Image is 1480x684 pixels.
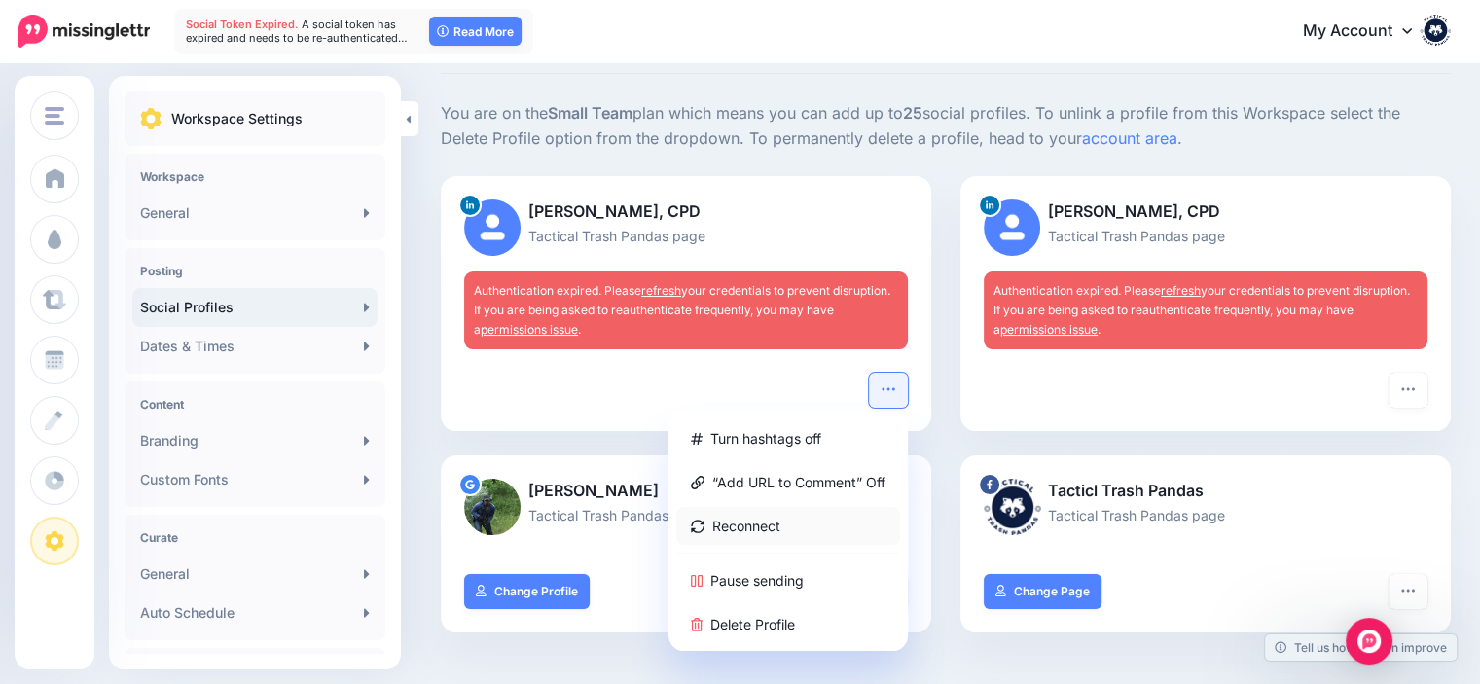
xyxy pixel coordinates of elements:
span: Authentication expired. Please your credentials to prevent disruption. If you are being asked to ... [474,283,890,337]
a: Change Profile [464,574,590,609]
a: My Account [1283,8,1451,55]
a: Read More [429,17,522,46]
a: Social Profiles [132,288,378,327]
a: permissions issue [481,322,578,337]
img: ACg8ocJGpQo1Zz2mDxF63skB6RhxQ4lv_d8s1gLMAxk0M1CXTg3kAh_Ws96-c-88891.png [464,479,521,535]
a: Tell us how we can improve [1265,634,1457,661]
a: “Add URL to Comment” Off [676,463,900,501]
p: Tacticl Trash Pandas [984,479,1427,504]
img: user_default_image.png [464,199,521,256]
a: Branding [132,421,378,460]
img: settings.png [140,108,162,129]
a: General [132,555,378,594]
p: You are on the plan which means you can add up to social profiles. To unlink a profile from this ... [441,101,1451,152]
p: [PERSON_NAME], CPD [984,199,1427,225]
img: menu.png [45,107,64,125]
b: Small Team [548,103,632,123]
img: user_default_image.png [984,199,1040,256]
a: Custom Fonts [132,460,378,499]
div: Open Intercom Messenger [1346,618,1392,665]
p: Tactical Trash Pandas, LLC page [464,504,908,526]
a: permissions issue [1000,322,1098,337]
p: Tactical Trash Pandas page [984,225,1427,247]
p: Tactical Trash Pandas page [464,225,908,247]
a: Pause sending [676,561,900,599]
a: Change Page [984,574,1101,609]
h4: Workspace [140,169,370,184]
h4: Posting [140,264,370,278]
p: Workspace Settings [171,107,303,130]
p: [PERSON_NAME], CPD [464,199,908,225]
span: Social Token Expired. [186,18,299,31]
img: 261822796_109291831592120_6969199850403577163_n-bsa126491.png [984,479,1041,535]
span: Authentication expired. Please your credentials to prevent disruption. If you are being asked to ... [993,283,1410,337]
img: Missinglettr [18,15,150,48]
a: Turn hashtags off [676,419,900,457]
a: Auto Schedule [132,594,378,632]
a: Delete Profile [676,605,900,643]
a: Dates & Times [132,327,378,366]
a: refresh [641,283,681,298]
a: Reconnect [676,507,900,545]
h4: Curate [140,530,370,545]
h4: Content [140,397,370,412]
b: 25 [903,103,922,123]
p: Tactical Trash Pandas page [984,504,1427,526]
a: refresh [1161,283,1201,298]
a: account area [1082,128,1177,148]
span: A social token has expired and needs to be re-authenticated… [186,18,408,45]
a: General [132,194,378,233]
